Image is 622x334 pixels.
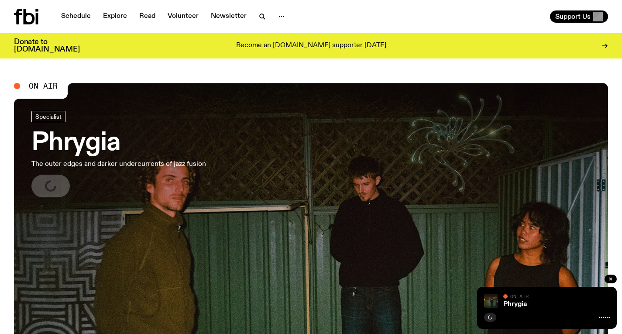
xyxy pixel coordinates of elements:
a: Newsletter [206,10,252,23]
p: The outer edges and darker undercurrents of jazz fusion [31,159,206,169]
span: On Air [29,82,58,90]
a: PhrygiaThe outer edges and darker undercurrents of jazz fusion [31,111,206,197]
img: A greeny-grainy film photo of Bela, John and Bindi at night. They are standing in a backyard on g... [484,294,498,308]
span: On Air [510,293,529,299]
button: Support Us [550,10,608,23]
span: Support Us [555,13,591,21]
a: Volunteer [162,10,204,23]
h3: Phrygia [31,131,206,155]
a: Schedule [56,10,96,23]
a: Explore [98,10,132,23]
p: Become an [DOMAIN_NAME] supporter [DATE] [236,42,386,50]
a: Read [134,10,161,23]
a: Phrygia [503,301,527,308]
span: Specialist [35,113,62,120]
h3: Donate to [DOMAIN_NAME] [14,38,80,53]
a: Specialist [31,111,65,122]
